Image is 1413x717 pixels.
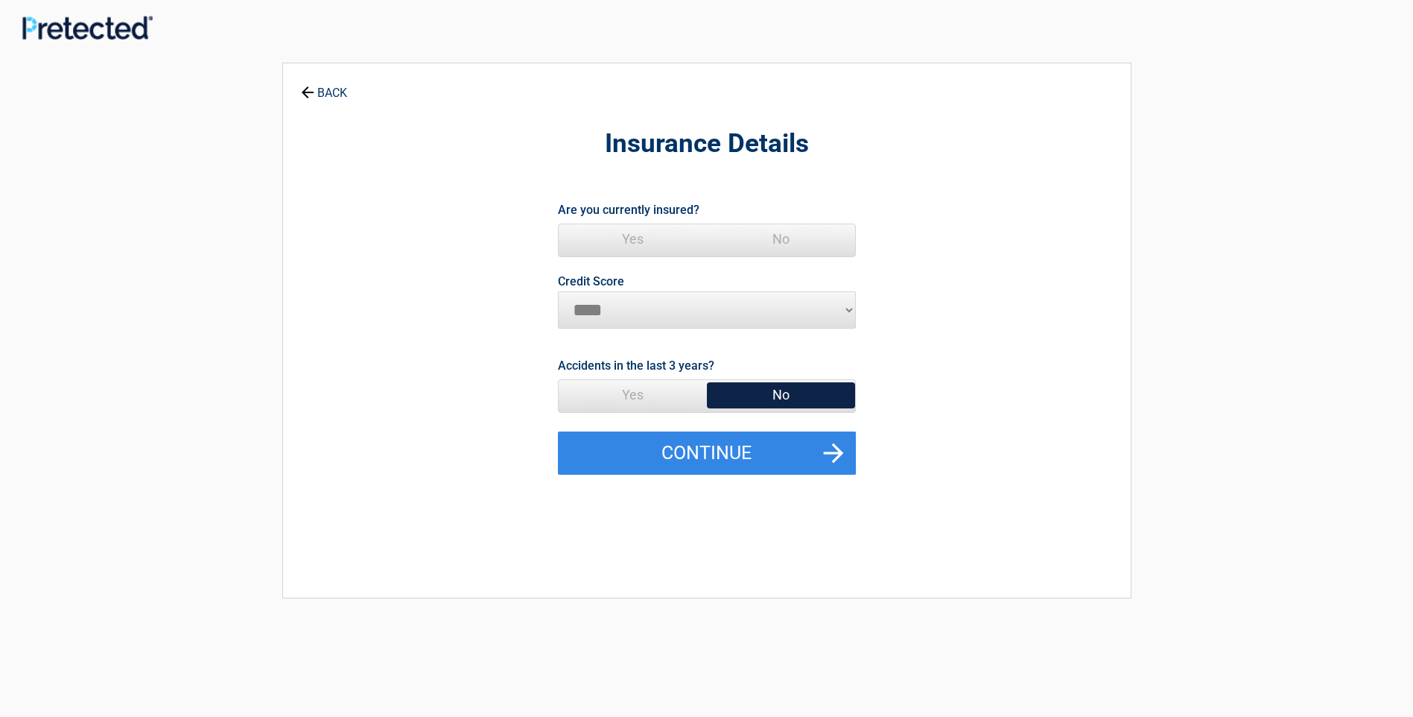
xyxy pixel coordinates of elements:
span: Yes [559,224,707,254]
label: Accidents in the last 3 years? [558,356,714,376]
label: Are you currently insured? [558,200,699,220]
label: Credit Score [558,276,624,288]
img: Main Logo [22,16,153,40]
h2: Insurance Details [365,127,1049,162]
button: Continue [558,432,856,475]
span: Yes [559,380,707,410]
span: No [707,224,855,254]
span: No [707,380,855,410]
a: BACK [298,73,350,99]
